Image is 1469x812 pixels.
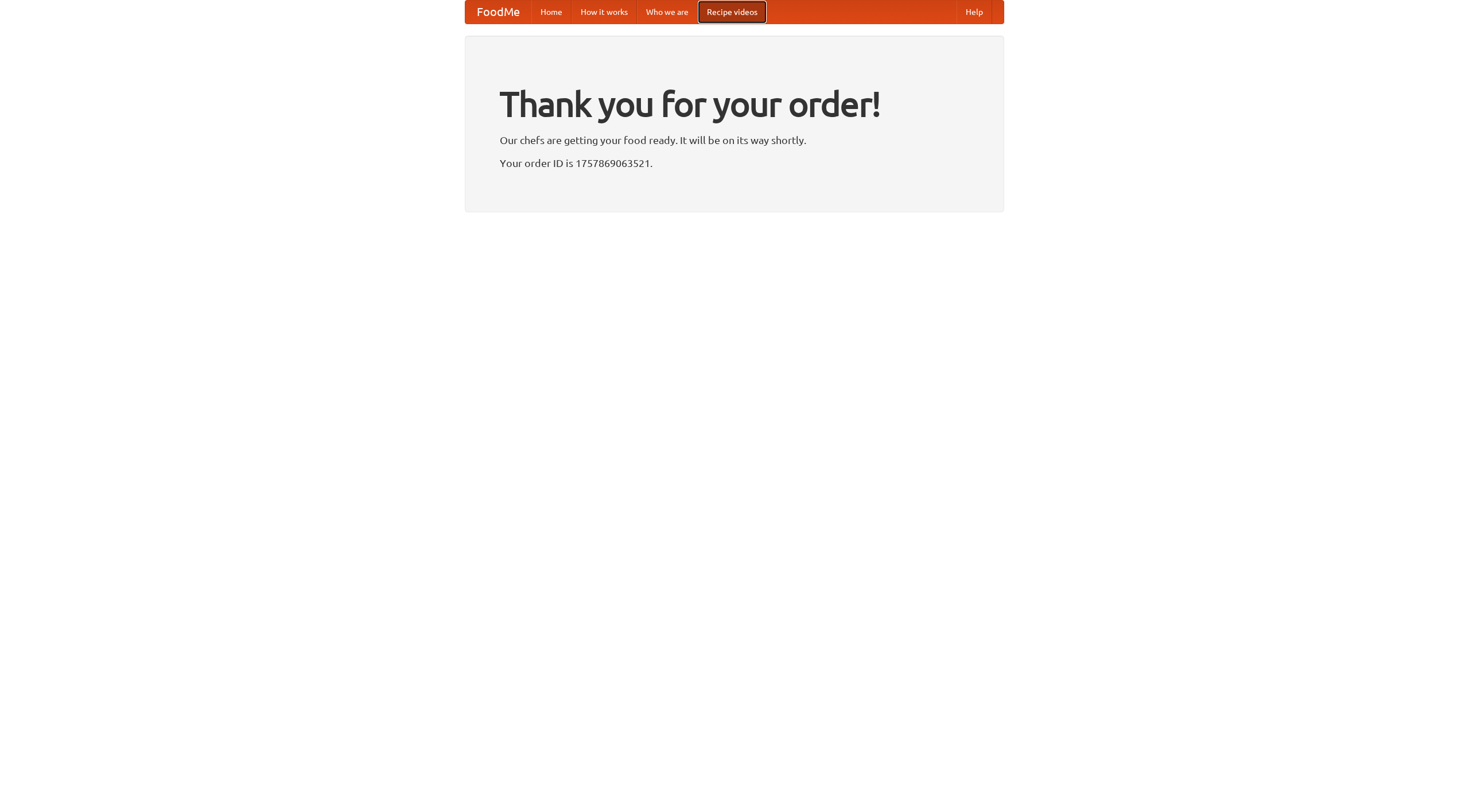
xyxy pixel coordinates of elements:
a: Who we are [637,1,698,24]
p: Your order ID is 1757869063521. [500,154,969,172]
h1: Thank you for your order! [500,76,969,131]
a: FoodMe [465,1,531,24]
a: Help [957,1,992,24]
a: Recipe videos [698,1,767,24]
p: Our chefs are getting your food ready. It will be on its way shortly. [500,131,969,149]
a: How it works [572,1,637,24]
a: Home [531,1,572,24]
